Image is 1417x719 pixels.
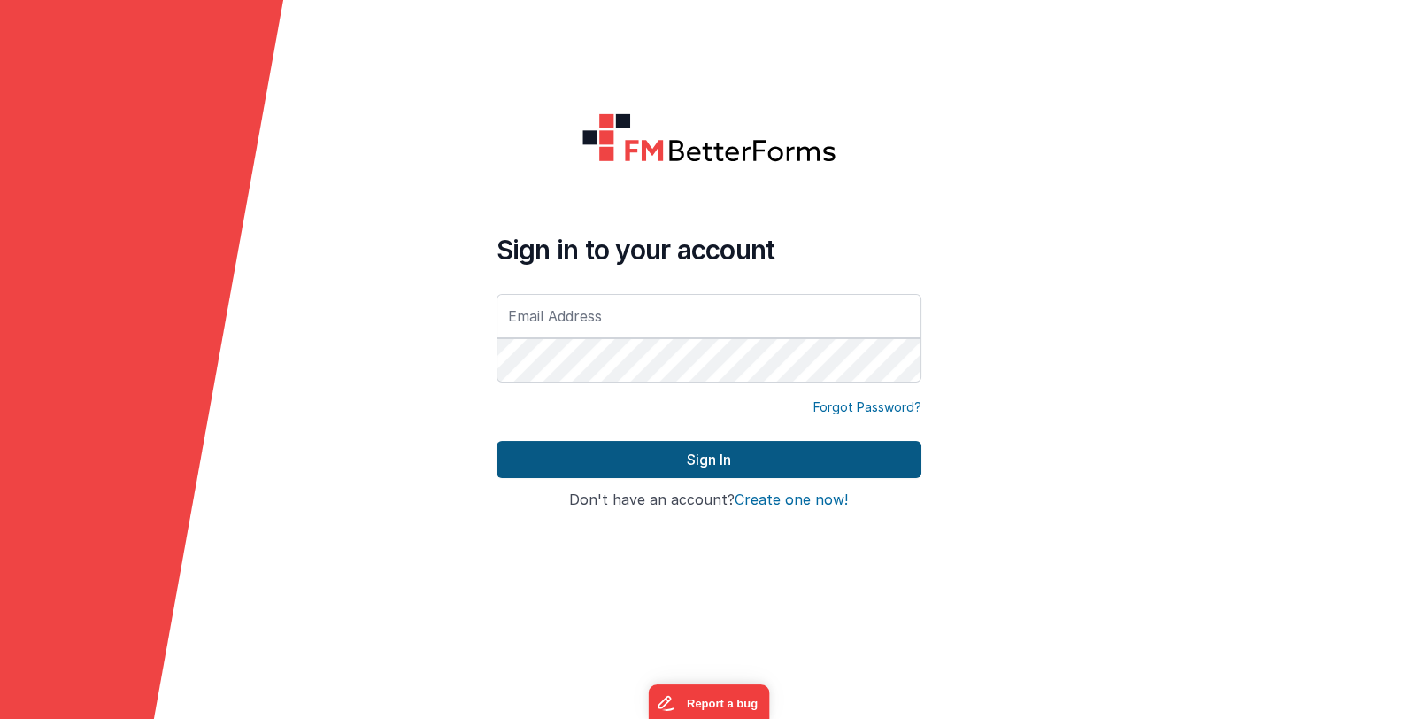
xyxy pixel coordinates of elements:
button: Sign In [497,441,921,478]
h4: Don't have an account? [497,492,921,508]
a: Forgot Password? [813,398,921,416]
button: Create one now! [735,492,848,508]
input: Email Address [497,294,921,338]
h4: Sign in to your account [497,234,921,266]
